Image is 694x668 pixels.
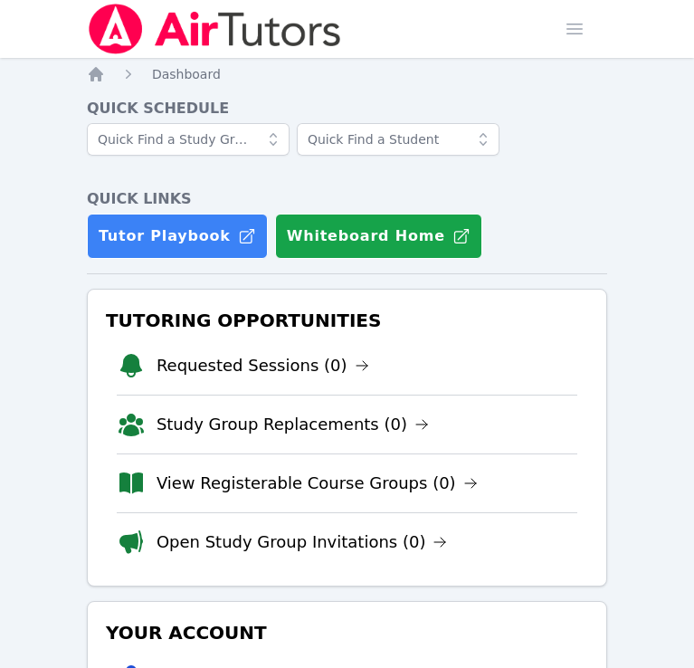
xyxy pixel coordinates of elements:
[87,4,343,54] img: Air Tutors
[297,123,499,156] input: Quick Find a Student
[87,65,607,83] nav: Breadcrumb
[87,188,607,210] h4: Quick Links
[152,65,221,83] a: Dashboard
[87,123,290,156] input: Quick Find a Study Group
[275,214,482,259] button: Whiteboard Home
[87,214,268,259] a: Tutor Playbook
[152,67,221,81] span: Dashboard
[157,471,478,496] a: View Registerable Course Groups (0)
[87,98,607,119] h4: Quick Schedule
[157,412,429,437] a: Study Group Replacements (0)
[157,530,448,555] a: Open Study Group Invitations (0)
[102,616,592,649] h3: Your Account
[157,353,369,378] a: Requested Sessions (0)
[102,304,592,337] h3: Tutoring Opportunities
